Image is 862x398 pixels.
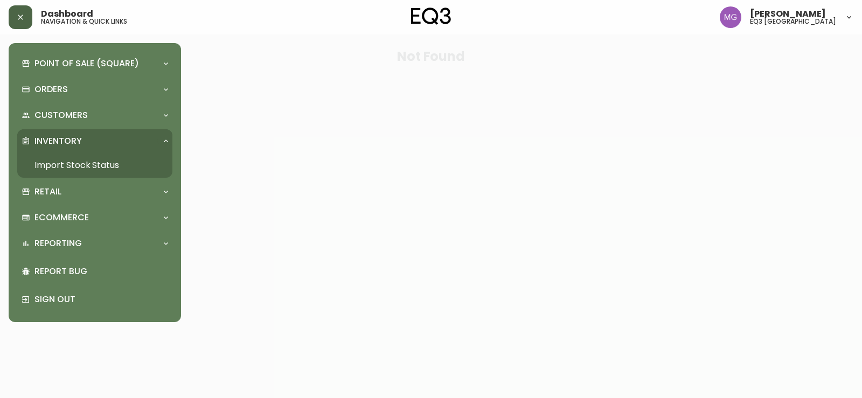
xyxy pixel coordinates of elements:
[34,212,89,224] p: Ecommerce
[17,206,172,229] div: Ecommerce
[34,186,61,198] p: Retail
[750,18,836,25] h5: eq3 [GEOGRAPHIC_DATA]
[17,285,172,313] div: Sign Out
[34,83,68,95] p: Orders
[17,78,172,101] div: Orders
[41,18,127,25] h5: navigation & quick links
[34,58,139,69] p: Point of Sale (Square)
[34,266,168,277] p: Report Bug
[411,8,451,25] img: logo
[750,10,826,18] span: [PERSON_NAME]
[17,232,172,255] div: Reporting
[17,103,172,127] div: Customers
[34,294,168,305] p: Sign Out
[17,153,172,178] a: Import Stock Status
[17,129,172,153] div: Inventory
[34,135,82,147] p: Inventory
[34,238,82,249] p: Reporting
[41,10,93,18] span: Dashboard
[17,180,172,204] div: Retail
[34,109,88,121] p: Customers
[720,6,741,28] img: de8837be2a95cd31bb7c9ae23fe16153
[17,52,172,75] div: Point of Sale (Square)
[17,257,172,285] div: Report Bug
